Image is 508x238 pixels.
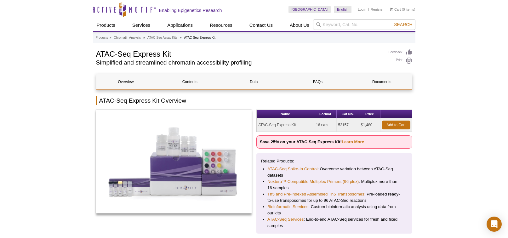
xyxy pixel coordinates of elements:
[368,6,369,13] li: |
[257,110,314,118] th: Name
[337,118,359,132] td: 53157
[257,118,314,132] td: ATAC-Seq Express Kit
[314,110,337,118] th: Format
[359,118,380,132] td: $1,480
[337,110,359,118] th: Cat No.
[267,166,317,172] a: ATAC-Seq Spike-In Control
[267,216,304,223] a: ATAC-Seq Services
[96,110,252,213] img: ATAC-Seq Express Kit
[389,57,412,64] a: Print
[267,178,359,185] a: Nextera™-Compatible Multiplex Primers (96 plex)
[267,178,401,191] li: : Multiplex more than 16 samples
[267,166,401,178] li: : Overcome variation between ATAC-Seq datasets
[390,8,393,11] img: Your Cart
[392,22,414,27] button: Search
[180,36,182,39] li: »
[359,110,380,118] th: Price
[163,19,197,31] a: Applications
[342,139,364,144] a: Learn More
[96,74,156,89] a: Overview
[128,19,154,31] a: Services
[267,204,308,210] a: Bioinformatic Services
[246,19,277,31] a: Contact Us
[288,6,331,13] a: [GEOGRAPHIC_DATA]
[371,7,384,12] a: Register
[147,35,177,41] a: ATAC-Seq Assay Kits
[267,216,401,229] li: : End-to-end ATAC-Seq services for fresh and fixed samples
[206,19,236,31] a: Resources
[352,74,411,89] a: Documents
[314,118,337,132] td: 16 rxns
[261,158,408,164] p: Related Products:
[224,74,283,89] a: Data
[114,35,141,41] a: Chromatin Analysis
[394,22,412,27] span: Search
[96,96,412,105] h2: ATAC-Seq Express Kit Overview
[96,60,382,65] h2: Simplified and streamlined chromatin accessibility profiling
[389,49,412,56] a: Feedback
[390,6,415,13] li: (0 items)
[93,19,119,31] a: Products
[382,121,410,129] a: Add to Cart
[260,139,364,144] strong: Save 25% on your ATAC-Seq Express Kit!
[267,204,401,216] li: : Custom bioinformatic analysis using data from our kits
[160,74,220,89] a: Contents
[487,217,502,232] div: Open Intercom Messenger
[96,35,108,41] a: Products
[267,191,364,197] a: Tn5 and Pre-indexed Assembled Tn5 Transposomes
[313,19,415,30] input: Keyword, Cat. No.
[267,191,401,204] li: : Pre-loaded ready-to-use transposomes for up to 96 ATAC-Seq reactions
[159,8,222,13] h2: Enabling Epigenetics Research
[288,74,347,89] a: FAQs
[358,7,366,12] a: Login
[390,7,401,12] a: Cart
[110,36,111,39] li: »
[143,36,145,39] li: »
[184,36,215,39] li: ATAC-Seq Express Kit
[334,6,351,13] a: English
[286,19,313,31] a: About Us
[96,49,382,58] h1: ATAC-Seq Express Kit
